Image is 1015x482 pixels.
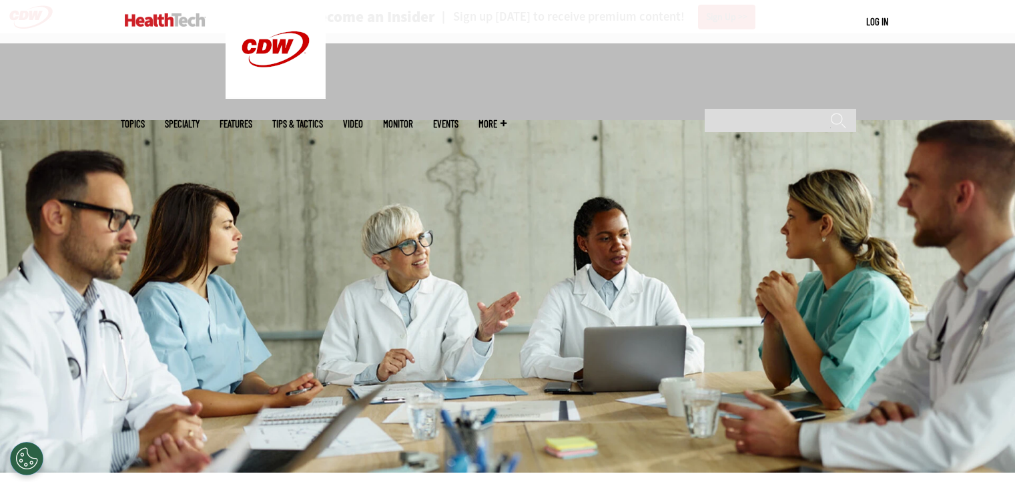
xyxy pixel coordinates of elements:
[866,15,888,27] a: Log in
[478,119,506,129] span: More
[10,442,43,475] button: Open Preferences
[433,119,458,129] a: Events
[343,119,363,129] a: Video
[226,88,326,102] a: CDW
[272,119,323,129] a: Tips & Tactics
[866,15,888,29] div: User menu
[121,119,145,129] span: Topics
[10,442,43,475] div: Cookies Settings
[220,119,252,129] a: Features
[383,119,413,129] a: MonITor
[165,119,200,129] span: Specialty
[125,13,206,27] img: Home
